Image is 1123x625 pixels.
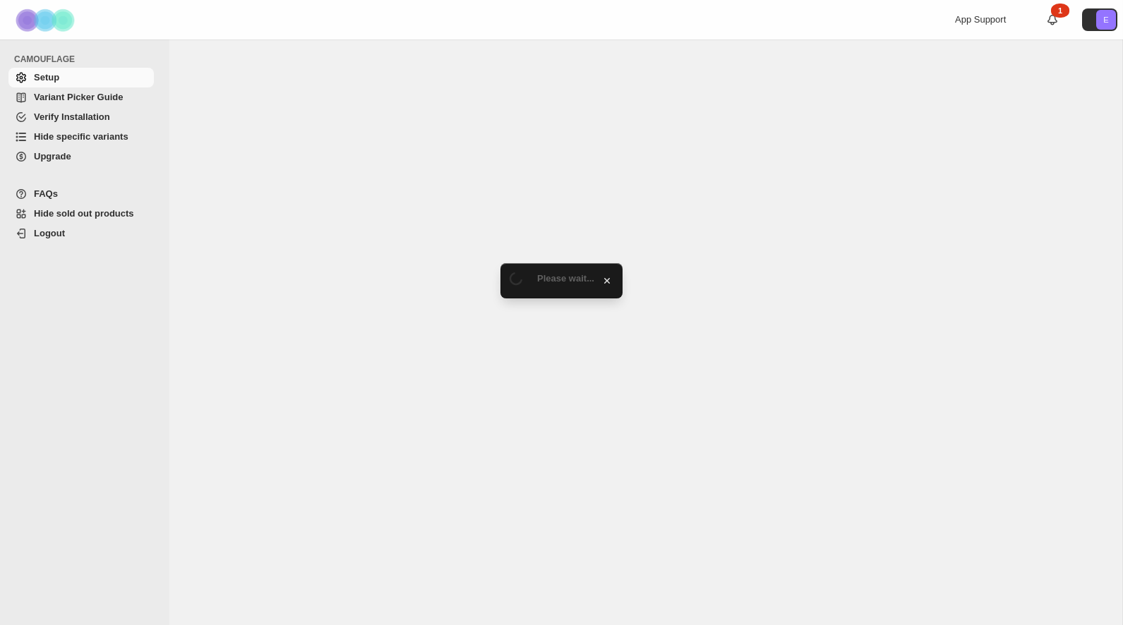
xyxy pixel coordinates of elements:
[8,87,154,107] a: Variant Picker Guide
[8,204,154,224] a: Hide sold out products
[8,107,154,127] a: Verify Installation
[34,208,134,219] span: Hide sold out products
[34,228,65,238] span: Logout
[1096,10,1116,30] span: Avatar with initials E
[8,184,154,204] a: FAQs
[11,1,82,40] img: Camouflage
[34,188,58,199] span: FAQs
[1045,13,1059,27] a: 1
[8,127,154,147] a: Hide specific variants
[34,151,71,162] span: Upgrade
[1082,8,1117,31] button: Avatar with initials E
[537,273,594,284] span: Please wait...
[34,72,59,83] span: Setup
[8,224,154,243] a: Logout
[1103,16,1108,24] text: E
[34,111,110,122] span: Verify Installation
[8,68,154,87] a: Setup
[1051,4,1069,18] div: 1
[955,14,1006,25] span: App Support
[8,147,154,166] a: Upgrade
[34,92,123,102] span: Variant Picker Guide
[14,54,160,65] span: CAMOUFLAGE
[34,131,128,142] span: Hide specific variants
